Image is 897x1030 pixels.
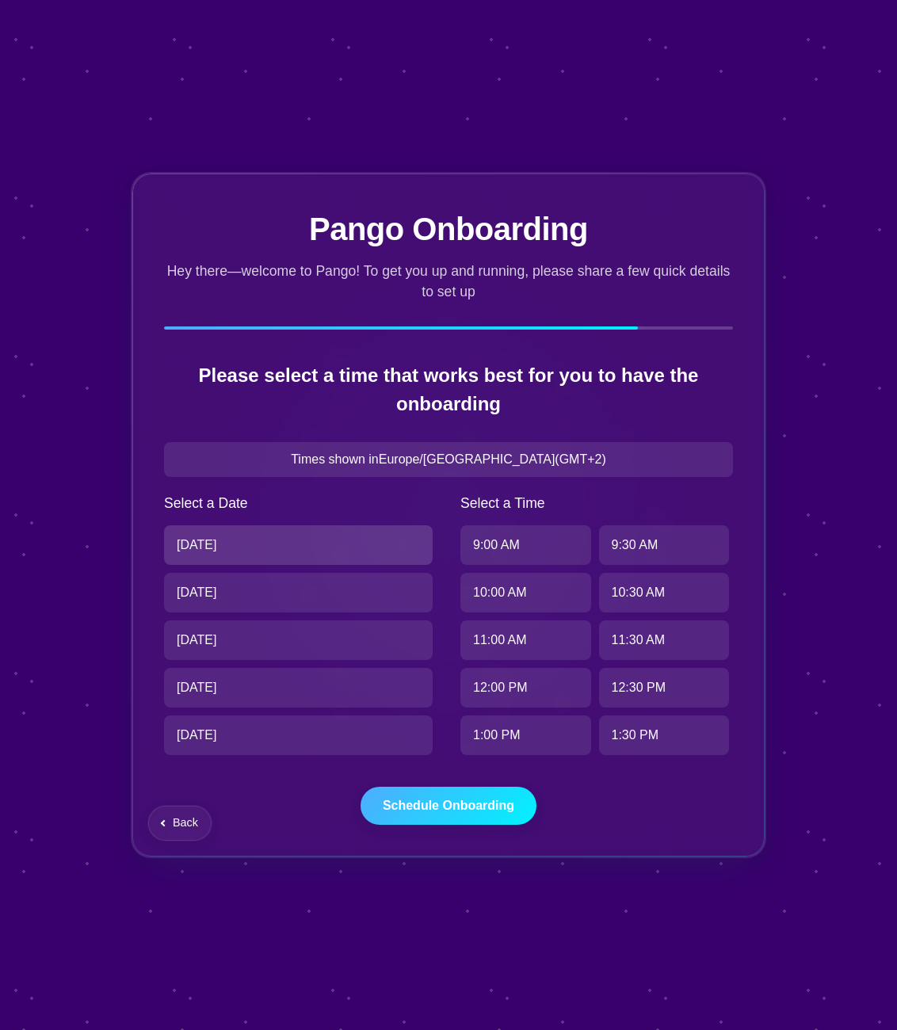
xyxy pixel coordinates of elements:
[164,620,433,660] div: [DATE]
[599,525,730,565] div: 9:30 AM
[599,620,730,660] div: 11:30 AM
[164,525,433,565] div: [DATE]
[164,573,433,612] div: [DATE]
[460,715,591,755] div: 1:00 PM
[599,573,730,612] div: 10:30 AM
[460,493,733,513] h3: Select a Time
[599,715,730,755] div: 1:30 PM
[164,261,733,303] p: Hey there—welcome to Pango! To get you up and running, please share a few quick details to set up
[164,361,733,418] h2: Please select a time that works best for you to have the onboarding
[460,668,591,708] div: 12:00 PM
[460,573,591,612] div: 10:00 AM
[460,620,591,660] div: 11:00 AM
[361,787,536,825] button: Schedule Onboarding
[164,668,433,708] div: [DATE]
[148,806,212,841] button: Go back to previous question
[599,668,730,708] div: 12:30 PM
[460,525,591,565] div: 9:00 AM
[164,715,433,755] div: [DATE]
[164,205,733,253] h1: Pango Onboarding
[164,493,437,513] h3: Select a Date
[172,450,725,469] p: Times shown in Europe/[GEOGRAPHIC_DATA] ( GMT+2 )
